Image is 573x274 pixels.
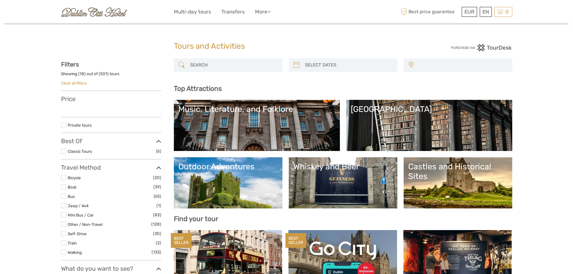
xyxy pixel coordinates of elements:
[178,104,335,114] div: Music, Literature, and Folklore
[156,239,161,246] span: (2)
[61,164,161,171] h3: Travel Method
[178,162,278,204] a: Outdoor Adventures
[408,162,508,204] a: Castles and Historical Sites
[68,213,94,217] a: Mini Bus / Car
[171,233,192,248] div: BEST SELLER
[68,241,77,245] a: Train
[255,8,271,16] a: More
[156,202,161,209] span: (1)
[399,7,460,17] span: Best price guarantee
[61,265,161,272] h3: What do you want to see?
[178,104,335,146] a: Music, Literature, and Folklore
[293,162,393,171] div: Whiskey and Beer
[351,104,508,114] div: [GEOGRAPHIC_DATA]
[293,162,393,204] a: Whiskey and Beer
[61,81,87,85] a: Clear all filters
[61,137,161,145] h3: Best Of
[68,123,92,128] a: Private tours
[154,193,161,200] span: (65)
[221,8,245,16] a: Transfers
[351,104,508,146] a: [GEOGRAPHIC_DATA]
[504,9,510,15] span: 0
[61,61,79,68] strong: Filters
[68,175,81,180] a: Bicycle
[61,71,161,80] div: Showing ( ) out of ( ) tours
[68,185,76,189] a: Boat
[68,203,88,208] a: Jeep / 4x4
[68,250,82,255] a: Walking
[156,148,161,155] span: (6)
[153,211,161,218] span: (83)
[68,231,87,236] a: Self-Drive
[285,233,306,248] div: BEST SELLER
[178,162,278,171] div: Outdoor Adventures
[151,221,161,228] span: (128)
[61,95,161,103] h3: Price
[464,9,474,15] span: EUR
[153,183,161,190] span: (39)
[174,85,222,93] b: Top Attractions
[68,222,103,227] a: Other / Non-Travel
[480,7,492,17] div: EN
[100,71,107,77] label: 501
[303,60,394,70] input: SELECT DATES
[174,215,218,223] b: Find your tour
[153,174,161,181] span: (20)
[174,42,399,51] h1: Tours and Activities
[68,194,75,199] a: Bus
[68,149,92,154] a: Classic Tours
[451,44,512,51] img: PurchaseViaTourDesk.png
[61,8,127,17] img: 535-fefccfda-c370-4f83-b19b-b6a748315523_logo_small.jpg
[408,162,508,181] div: Castles and Historical Sites
[153,230,161,237] span: (30)
[152,249,161,256] span: (133)
[80,71,84,77] label: 18
[188,60,279,70] input: SEARCH
[174,8,211,16] a: Multi-day tours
